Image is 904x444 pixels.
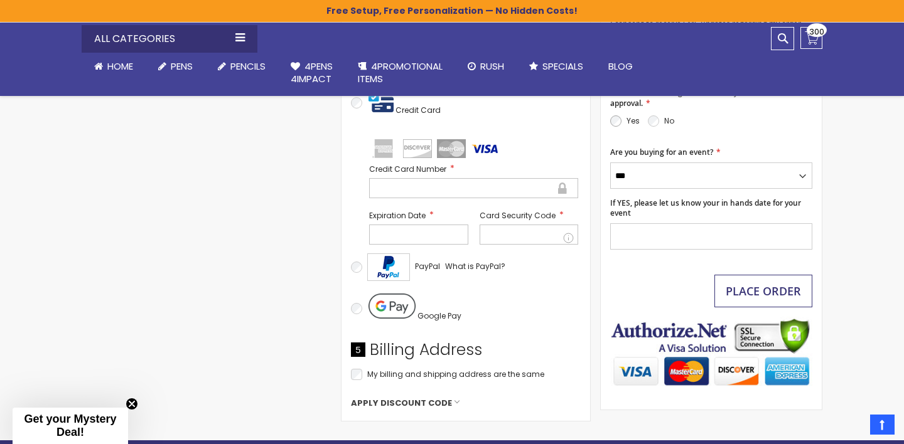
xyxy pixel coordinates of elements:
[809,26,824,38] span: 300
[610,77,810,108] span: I agree to receive order updates and support from an AI customer service agent to track my order ...
[714,275,812,307] button: Place Order
[369,88,394,113] img: Pay with credit card
[664,115,674,126] label: No
[480,209,579,221] label: Card Security Code
[800,27,822,49] a: 300
[542,60,583,73] span: Specials
[351,398,452,409] span: Apply Discount Code
[107,60,133,73] span: Home
[82,53,146,80] a: Home
[351,339,581,367] div: Billing Address
[403,139,432,158] img: discover
[291,60,333,85] span: 4Pens 4impact
[608,60,633,73] span: Blog
[369,139,398,158] img: amex
[126,398,138,410] button: Close teaser
[726,283,801,299] span: Place Order
[627,115,640,126] label: Yes
[415,261,440,272] span: PayPal
[480,60,504,73] span: Rush
[146,53,205,80] a: Pens
[596,53,645,80] a: Blog
[369,163,578,175] label: Credit Card Number
[82,25,257,53] div: All Categories
[367,253,410,281] img: Acceptance Mark
[445,261,505,272] span: What is PayPal?
[205,53,278,80] a: Pencils
[369,209,468,221] label: Expiration Date
[13,408,128,444] div: Get your Mystery Deal!Close teaser
[358,60,443,85] span: 4PROMOTIONAL ITEMS
[24,413,116,438] span: Get your Mystery Deal!
[870,415,895,435] a: Top
[230,60,266,73] span: Pencils
[517,53,596,80] a: Specials
[445,259,505,274] a: What is PayPal?
[557,181,568,196] div: Secure transaction
[171,60,193,73] span: Pens
[610,198,801,218] span: If YES, please let us know your in hands date for your event
[437,139,466,158] img: mastercard
[345,53,455,93] a: 4PROMOTIONALITEMS
[367,369,544,379] span: My billing and shipping address are the same
[471,139,500,158] img: visa
[610,147,713,157] span: Are you buying for an event?
[395,105,441,115] span: Credit Card
[278,53,345,93] a: 4Pens4impact
[417,310,461,321] span: Google Pay
[455,53,517,80] a: Rush
[369,293,416,319] img: Pay with Google Pay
